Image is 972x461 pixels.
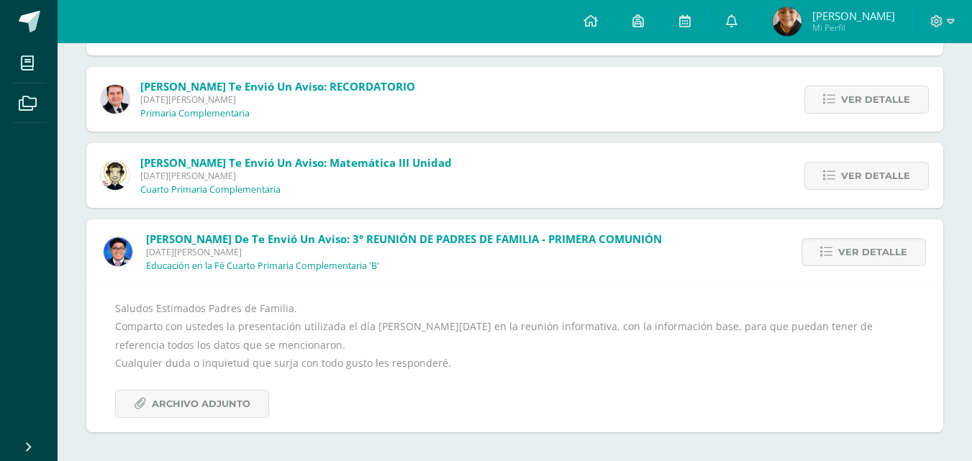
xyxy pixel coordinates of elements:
[841,163,910,189] span: Ver detalle
[104,237,132,266] img: 038ac9c5e6207f3bea702a86cda391b3.png
[140,170,452,182] span: [DATE][PERSON_NAME]
[146,260,379,272] p: Educación en la Fé Cuarto Primaria Complementaria 'B'
[812,9,895,23] span: [PERSON_NAME]
[841,86,910,113] span: Ver detalle
[152,391,250,417] span: Archivo Adjunto
[838,239,907,265] span: Ver detalle
[773,7,801,36] img: b95657bb985efc196c955945d98519d2.png
[146,246,662,258] span: [DATE][PERSON_NAME]
[101,161,130,190] img: 4bd1cb2f26ef773666a99eb75019340a.png
[812,22,895,34] span: Mi Perfil
[146,232,662,246] span: [PERSON_NAME] de te envió un aviso: 3° REUNIÓN DE PADRES DE FAMILIA - PRIMERA COMUNIÓN
[115,299,914,418] div: Saludos Estimados Padres de Familia. Comparto con ustedes la presentación utilizada el día [PERSO...
[101,85,130,114] img: 57933e79c0f622885edf5cfea874362b.png
[140,79,415,93] span: [PERSON_NAME] te envió un aviso: RECORDATORIO
[115,390,269,418] a: Archivo Adjunto
[140,93,415,106] span: [DATE][PERSON_NAME]
[140,184,281,196] p: Cuarto Primaria Complementaria
[140,155,452,170] span: [PERSON_NAME] te envió un aviso: Matemática III Unidad
[140,108,250,119] p: Primaria Complementaria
